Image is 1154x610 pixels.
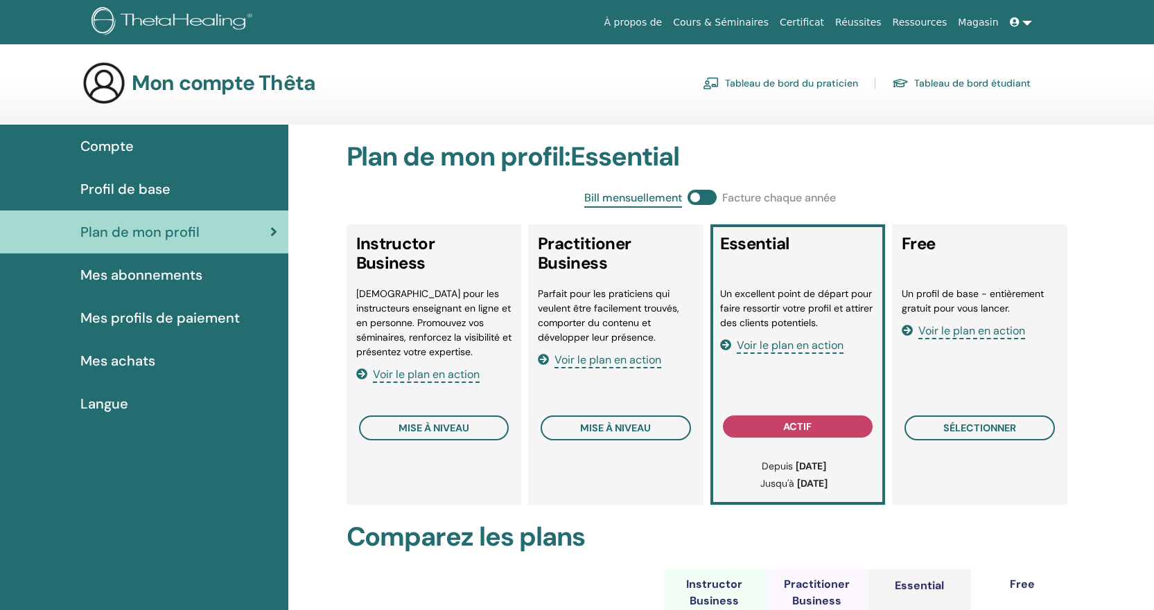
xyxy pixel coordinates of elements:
b: [DATE] [797,477,828,490]
li: Un profil de base - entièrement gratuit pour vous lancer. [902,287,1058,316]
h2: Plan de mon profil : Essential [347,141,1074,173]
p: Jusqu'à [727,476,862,491]
span: Plan de mon profil [80,222,200,242]
span: Profil de base [80,179,171,199]
a: Tableau de bord du praticien [703,72,858,94]
a: Voir le plan en action [356,367,480,382]
span: Bill mensuellement [584,190,682,208]
a: Voir le plan en action [902,323,1025,338]
li: Un excellent point de départ pour faire ressortir votre profil et attirer des clients potentiels. [720,287,876,330]
a: Cours & Séminaires [667,10,774,35]
a: Tableau de bord étudiant [892,72,1031,94]
a: Ressources [887,10,953,35]
span: mise à niveau [580,422,651,434]
span: Voir le plan en action [737,338,843,354]
a: Magasin [952,10,1004,35]
img: graduation-cap.svg [892,78,909,89]
a: Réussites [830,10,886,35]
img: logo.png [91,7,257,38]
span: Mes achats [80,350,155,371]
button: mise à niveau [359,415,509,440]
img: chalkboard-teacher.svg [703,77,719,89]
a: Voir le plan en action [720,338,843,352]
span: actif [783,420,812,433]
h2: Comparez les plans [347,521,1074,553]
div: Essential [895,577,944,594]
img: generic-user-icon.jpg [82,61,126,105]
a: Voir le plan en action [538,352,661,367]
div: Free [1010,576,1035,593]
div: Instructor Business [663,576,766,609]
a: À propos de [599,10,668,35]
button: mise à niveau [541,415,691,440]
li: Parfait pour les praticiens qui veulent être facilement trouvés, comporter du contenu et développ... [538,287,694,345]
span: Voir le plan en action [918,323,1025,339]
h3: Mon compte Thêta [132,71,315,96]
span: Facture chaque année [722,190,836,208]
div: Practitioner Business [766,576,868,609]
span: Mes abonnements [80,264,202,285]
span: Mes profils de paiement [80,307,240,328]
span: Voir le plan en action [554,352,661,368]
span: Compte [80,136,134,156]
button: actif [723,415,873,438]
span: Voir le plan en action [373,367,480,383]
p: Depuis [727,459,862,474]
button: sélectionner [904,415,1055,440]
span: mise à niveau [399,422,469,434]
a: Certificat [774,10,830,35]
span: Langue [80,393,128,414]
b: [DATE] [796,460,826,472]
li: [DEMOGRAPHIC_DATA] pour les instructeurs enseignant en ligne et en personne. Promouvez vos sémina... [356,287,512,359]
span: sélectionner [943,422,1016,434]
